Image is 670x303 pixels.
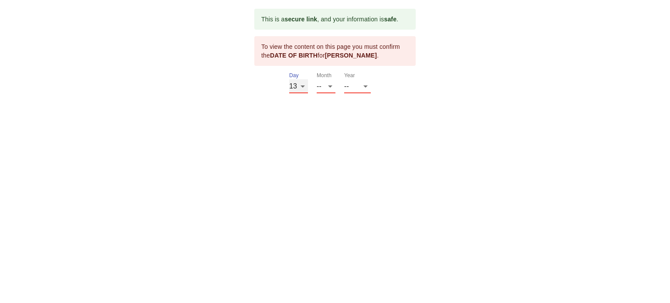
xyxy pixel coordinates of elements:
label: Year [344,73,355,78]
div: To view the content on this page you must confirm the for . [261,39,409,63]
label: Month [317,73,332,78]
label: Day [289,73,299,78]
b: secure link [284,16,317,23]
b: safe [384,16,397,23]
b: [PERSON_NAME] [325,52,377,59]
b: DATE OF BIRTH [270,52,318,59]
div: This is a , and your information is . [261,11,398,27]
